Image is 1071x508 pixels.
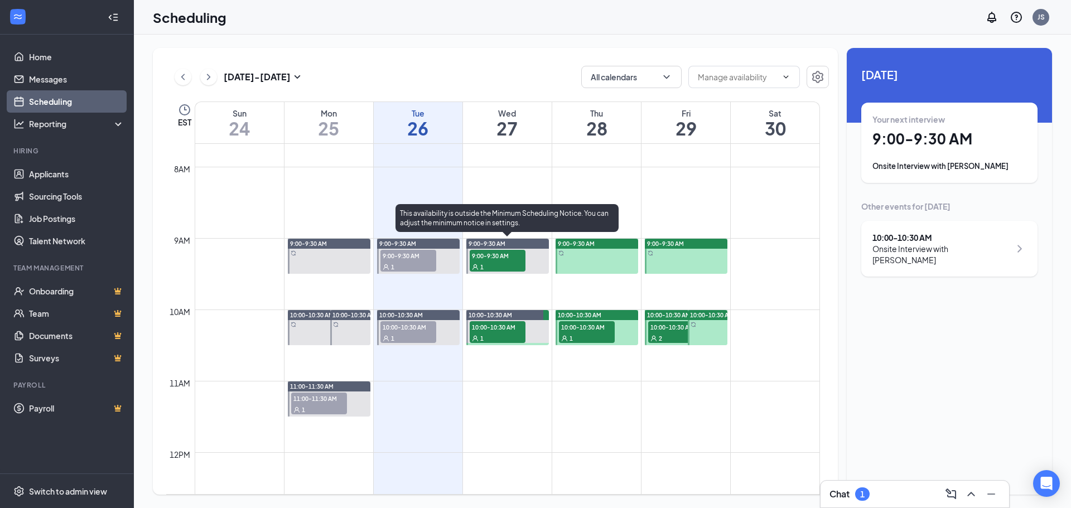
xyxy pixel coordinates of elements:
[463,119,552,138] h1: 27
[29,118,125,129] div: Reporting
[469,311,512,319] span: 10:00-10:30 AM
[29,280,124,302] a: OnboardingCrown
[374,108,462,119] div: Tue
[195,119,284,138] h1: 24
[379,311,423,319] span: 10:00-10:30 AM
[861,201,1038,212] div: Other events for [DATE]
[872,114,1026,125] div: Your next interview
[224,71,291,83] h3: [DATE] - [DATE]
[13,263,122,273] div: Team Management
[379,240,416,248] span: 9:00-9:30 AM
[647,240,684,248] span: 9:00-9:30 AM
[962,485,980,503] button: ChevronUp
[648,250,653,256] svg: Sync
[1038,12,1045,22] div: JS
[647,311,691,319] span: 10:00-10:30 AM
[463,108,552,119] div: Wed
[13,118,25,129] svg: Analysis
[291,250,296,256] svg: Sync
[872,232,1010,243] div: 10:00 - 10:30 AM
[559,321,615,332] span: 10:00-10:30 AM
[380,250,436,261] span: 9:00-9:30 AM
[731,102,819,143] a: August 30, 2025
[691,322,696,327] svg: Sync
[470,321,525,332] span: 10:00-10:30 AM
[200,69,217,85] button: ChevronRight
[690,311,734,319] span: 10:00-10:30 AM
[284,102,373,143] a: August 25, 2025
[985,487,998,501] svg: Minimize
[29,207,124,230] a: Job Postings
[395,204,619,232] div: This availability is outside the Minimum Scheduling Notice. You can adjust the minimum notice in ...
[472,335,479,342] svg: User
[860,490,865,499] div: 1
[558,250,564,256] svg: Sync
[391,335,394,342] span: 1
[383,264,389,270] svg: User
[291,70,304,84] svg: SmallChevronDown
[650,335,657,342] svg: User
[195,108,284,119] div: Sun
[781,72,790,81] svg: ChevronDown
[167,306,192,318] div: 10am
[177,70,189,84] svg: ChevronLeft
[203,70,214,84] svg: ChevronRight
[1013,242,1026,255] svg: ChevronRight
[29,185,124,207] a: Sourcing Tools
[1010,11,1023,24] svg: QuestionInfo
[731,119,819,138] h1: 30
[29,163,124,185] a: Applicants
[807,66,829,88] button: Settings
[293,407,300,413] svg: User
[581,66,682,88] button: All calendarsChevronDown
[872,129,1026,148] h1: 9:00 - 9:30 AM
[391,263,394,271] span: 1
[29,90,124,113] a: Scheduling
[167,448,192,461] div: 12pm
[383,335,389,342] svg: User
[29,347,124,369] a: SurveysCrown
[463,102,552,143] a: August 27, 2025
[480,263,484,271] span: 1
[552,102,641,143] a: August 28, 2025
[332,311,376,319] span: 10:00-10:30 AM
[13,146,122,156] div: Hiring
[731,108,819,119] div: Sat
[284,108,373,119] div: Mon
[29,68,124,90] a: Messages
[291,322,296,327] svg: Sync
[811,70,824,84] svg: Settings
[178,117,191,128] span: EST
[291,393,347,404] span: 11:00-11:30 AM
[333,322,339,327] svg: Sync
[13,380,122,390] div: Payroll
[12,11,23,22] svg: WorkstreamLogo
[290,383,334,390] span: 11:00-11:30 AM
[284,119,373,138] h1: 25
[175,69,191,85] button: ChevronLeft
[872,243,1010,265] div: Onsite Interview with [PERSON_NAME]
[872,161,1026,172] div: Onsite Interview with [PERSON_NAME]
[29,302,124,325] a: TeamCrown
[561,335,568,342] svg: User
[167,377,192,389] div: 11am
[195,102,284,143] a: August 24, 2025
[829,488,850,500] h3: Chat
[1033,470,1060,497] div: Open Intercom Messenger
[552,108,641,119] div: Thu
[178,103,191,117] svg: Clock
[641,108,730,119] div: Fri
[302,406,305,414] span: 1
[290,311,334,319] span: 10:00-10:30 AM
[380,321,436,332] span: 10:00-10:30 AM
[29,325,124,347] a: DocumentsCrown
[944,487,958,501] svg: ComposeMessage
[558,311,601,319] span: 10:00-10:30 AM
[552,119,641,138] h1: 28
[648,321,704,332] span: 10:00-10:30 AM
[982,485,1000,503] button: Minimize
[942,485,960,503] button: ComposeMessage
[29,397,124,419] a: PayrollCrown
[13,486,25,497] svg: Settings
